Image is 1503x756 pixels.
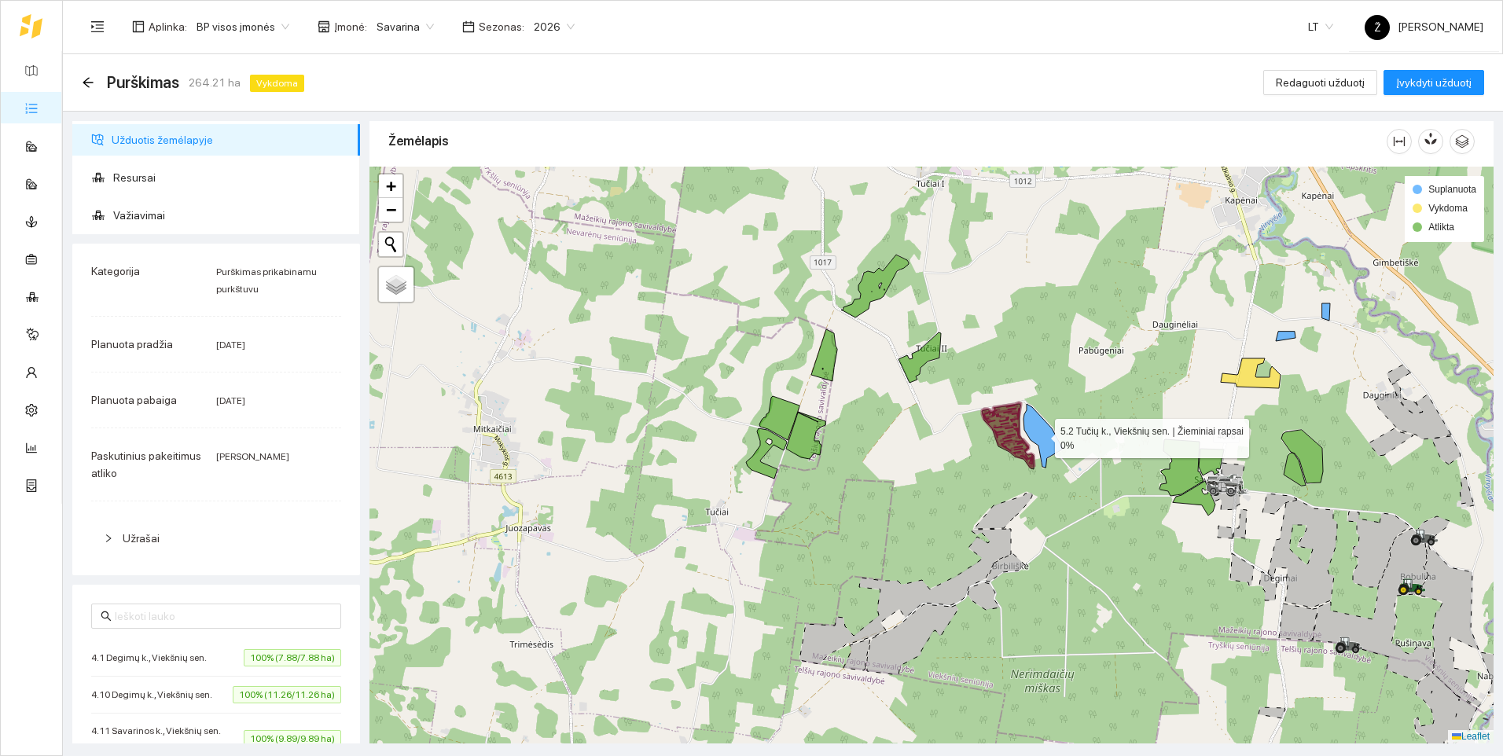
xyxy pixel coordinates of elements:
a: Zoom in [379,174,402,198]
span: Įmonė : [334,18,367,35]
span: calendar [462,20,475,33]
span: LT [1308,15,1333,39]
span: Purškimas [107,70,179,95]
a: Redaguoti užduotį [1263,76,1377,89]
span: Įvykdyti užduotį [1396,74,1472,91]
span: search [101,611,112,622]
span: shop [318,20,330,33]
button: Įvykdyti užduotį [1384,70,1484,95]
span: 4.11 Savarinos k., Viekšnių sen. (Norkus) [91,723,244,754]
a: Layers [379,267,413,302]
input: Ieškoti lauko [115,607,332,625]
span: + [386,176,396,196]
span: menu-unfold [90,20,105,34]
span: Vykdoma [1428,203,1468,214]
button: column-width [1387,129,1412,154]
span: Ž [1374,15,1381,40]
div: Žemėlapis [388,119,1387,163]
span: Atlikta [1428,222,1454,233]
span: Planuota pabaiga [91,394,177,406]
span: Aplinka : [149,18,187,35]
span: 2026 [534,15,575,39]
span: 4.10 Degimų k., Viekšnių sen. [91,687,220,703]
div: Užrašai [91,520,341,556]
button: menu-unfold [82,11,113,42]
span: Purškimas prikabinamu purkštuvu [216,266,317,295]
span: Redaguoti užduotį [1276,74,1365,91]
button: Redaguoti užduotį [1263,70,1377,95]
span: [PERSON_NAME] [1365,20,1483,33]
span: Užduotis žemėlapyje [112,124,347,156]
span: Paskutinius pakeitimus atliko [91,450,201,479]
span: Suplanuota [1428,184,1476,195]
span: right [104,534,113,543]
span: Planuota pradžia [91,338,173,350]
span: [DATE] [216,339,245,350]
span: Resursai [113,162,347,193]
span: BP visos įmonės [197,15,289,39]
a: Zoom out [379,198,402,222]
span: Užrašai [123,532,160,545]
span: Kategorija [91,265,140,277]
span: arrow-left [82,76,94,89]
span: − [386,200,396,219]
span: [PERSON_NAME] [216,451,289,462]
span: Savarina [377,15,434,39]
span: Vykdoma [250,75,304,92]
span: 100% (9.89/9.89 ha) [244,730,341,747]
div: Atgal [82,76,94,90]
span: Sezonas : [479,18,524,35]
span: [DATE] [216,395,245,406]
span: Važiavimai [113,200,347,231]
a: Leaflet [1452,731,1490,742]
span: 264.21 ha [189,74,241,91]
span: layout [132,20,145,33]
span: 100% (11.26/11.26 ha) [233,686,341,703]
button: Initiate a new search [379,233,402,256]
span: 4.1 Degimų k., Viekšnių sen. [91,650,215,666]
span: 100% (7.88/7.88 ha) [244,649,341,666]
span: column-width [1387,135,1411,148]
